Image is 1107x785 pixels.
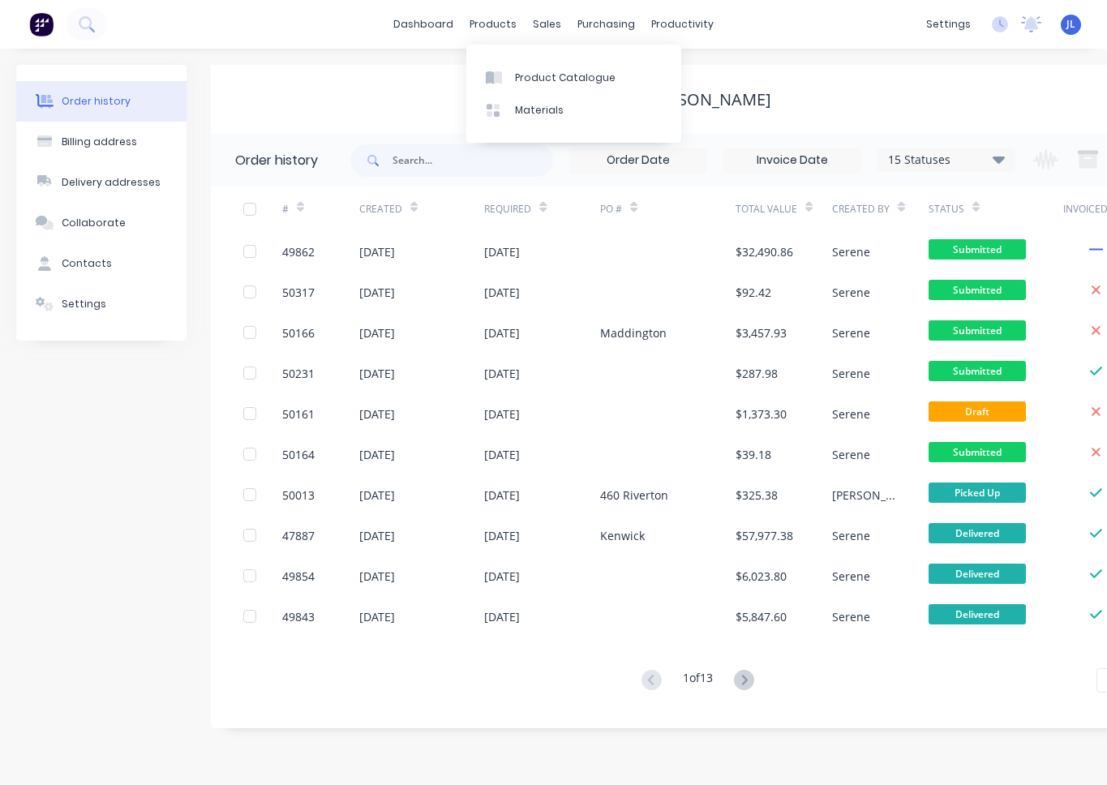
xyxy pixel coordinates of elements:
div: Created [359,202,402,217]
div: Order history [62,94,131,109]
div: $5,847.60 [736,608,787,625]
div: [DATE] [484,405,520,423]
button: Delivery addresses [16,162,187,203]
div: Serene [832,608,870,625]
div: $39.18 [736,446,771,463]
div: Status [929,202,964,217]
div: 50317 [282,284,315,301]
div: PO # [600,202,622,217]
div: settings [918,12,979,36]
div: 50161 [282,405,315,423]
div: Kenwick [600,527,645,544]
span: Submitted [929,280,1026,300]
div: Required [484,202,531,217]
div: [DATE] [359,568,395,585]
div: [DATE] [359,405,395,423]
button: Settings [16,284,187,324]
div: [DATE] [484,365,520,382]
div: Serene [832,243,870,260]
div: 460 Riverton [600,487,668,504]
div: Created By [832,202,890,217]
div: 49843 [282,608,315,625]
div: 1 of 13 [683,669,713,693]
div: $32,490.86 [736,243,793,260]
div: # [282,187,359,231]
div: $57,977.38 [736,527,793,544]
div: Order history [235,151,318,170]
div: $1,373.30 [736,405,787,423]
div: $3,457.93 [736,324,787,341]
div: 50166 [282,324,315,341]
div: PO # [600,187,736,231]
div: Total Value [736,202,797,217]
div: [DATE] [484,446,520,463]
div: sales [525,12,569,36]
div: productivity [643,12,722,36]
div: 15 Statuses [878,151,1015,169]
a: Product Catalogue [466,61,681,93]
div: [DATE] [359,324,395,341]
input: Order Date [570,148,706,173]
div: 49862 [282,243,315,260]
div: [DATE] [484,527,520,544]
div: [DATE] [484,487,520,504]
div: $325.38 [736,487,778,504]
img: Factory [29,12,54,36]
span: Picked Up [929,483,1026,503]
div: [DATE] [359,243,395,260]
div: products [461,12,525,36]
div: Delivery addresses [62,175,161,190]
div: 50164 [282,446,315,463]
div: [DATE] [359,365,395,382]
div: Created By [832,187,929,231]
div: [DATE] [484,324,520,341]
div: [PERSON_NAME] [644,90,771,109]
div: Materials [515,103,564,118]
div: Serene [832,405,870,423]
span: Submitted [929,361,1026,381]
div: Serene [832,324,870,341]
div: [DATE] [359,527,395,544]
div: Maddington [600,324,667,341]
div: [DATE] [359,446,395,463]
div: Product Catalogue [515,71,616,85]
div: [DATE] [484,284,520,301]
div: Collaborate [62,216,126,230]
div: $6,023.80 [736,568,787,585]
div: $92.42 [736,284,771,301]
button: Order history [16,81,187,122]
div: Serene [832,284,870,301]
div: [DATE] [359,487,395,504]
div: # [282,202,289,217]
div: 50013 [282,487,315,504]
input: Invoice Date [724,148,860,173]
span: Delivered [929,564,1026,584]
span: JL [1066,17,1075,32]
div: Serene [832,446,870,463]
span: Draft [929,401,1026,422]
a: dashboard [385,12,461,36]
span: Submitted [929,239,1026,260]
button: Billing address [16,122,187,162]
div: [DATE] [359,608,395,625]
div: [DATE] [359,284,395,301]
span: Submitted [929,442,1026,462]
div: 47887 [282,527,315,544]
div: Contacts [62,256,112,271]
div: Serene [832,527,870,544]
div: [DATE] [484,243,520,260]
button: Collaborate [16,203,187,243]
div: $287.98 [736,365,778,382]
div: Serene [832,568,870,585]
input: Search... [393,144,553,177]
div: Serene [832,365,870,382]
div: Created [359,187,485,231]
div: [DATE] [484,608,520,625]
div: Required [484,187,600,231]
span: Delivered [929,604,1026,624]
span: Delivered [929,523,1026,543]
div: Status [929,187,1064,231]
div: Settings [62,297,106,311]
div: 49854 [282,568,315,585]
div: purchasing [569,12,643,36]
